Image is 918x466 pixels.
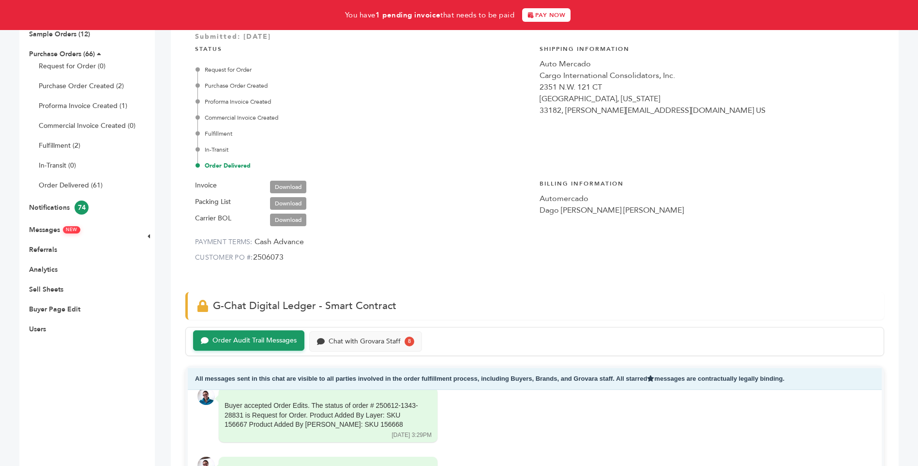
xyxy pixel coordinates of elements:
[195,196,231,208] label: Packing List
[197,129,530,138] div: Fulfillment
[392,431,432,439] div: [DATE] 3:29PM
[197,97,530,106] div: Proforma Invoice Created
[195,32,874,47] div: Submitted: [DATE]
[29,285,63,294] a: Sell Sheets
[197,113,530,122] div: Commercial Invoice Created
[522,8,571,22] a: PAY NOW
[195,253,253,262] label: CUSTOMER PO #:
[29,30,90,39] a: Sample Orders (12)
[540,204,874,216] div: Dago [PERSON_NAME] [PERSON_NAME]
[270,197,306,210] a: Download
[197,81,530,90] div: Purchase Order Created
[540,193,874,204] div: Automercado
[540,70,874,81] div: Cargo International Consolidators, Inc.
[540,172,874,193] h4: Billing Information
[255,236,304,247] span: Cash Advance
[197,161,530,170] div: Order Delivered
[197,145,530,154] div: In-Transit
[39,62,105,71] a: Request for Order (0)
[29,225,80,234] a: MessagesNEW
[39,161,76,170] a: In-Transit (0)
[253,252,284,263] span: 2506073
[540,93,874,105] div: [GEOGRAPHIC_DATA], [US_STATE]
[188,368,882,390] div: All messages sent in this chat are visible to all parties involved in the order fulfillment proce...
[39,121,135,130] a: Commercial Invoice Created (0)
[225,401,418,430] div: Buyer accepted Order Edits. The status of order # 250612-1343-28831 is Request for Order. Product...
[195,180,217,191] label: Invoice
[29,245,57,254] a: Referrals
[29,265,58,274] a: Analytics
[540,58,874,70] div: Auto Mercado
[39,181,103,190] a: Order Delivered (61)
[197,65,530,74] div: Request for Order
[39,101,127,110] a: Proforma Invoice Created (1)
[270,181,306,193] a: Download
[540,81,874,93] div: 2351 N.W. 121 CT
[29,49,95,59] a: Purchase Orders (66)
[29,325,46,334] a: Users
[195,213,231,224] label: Carrier BOL
[345,10,515,20] span: You have that needs to be paid
[195,38,530,58] h4: STATUS
[270,214,306,226] a: Download
[75,201,89,215] span: 74
[63,226,80,233] span: NEW
[195,237,253,247] label: PAYMENT TERMS:
[329,338,401,346] div: Chat with Grovara Staff
[29,203,89,212] a: Notifications74
[540,38,874,58] h4: Shipping Information
[405,337,414,346] div: 8
[39,141,80,150] a: Fulfillment (2)
[540,105,874,116] div: 33182, [PERSON_NAME][EMAIL_ADDRESS][DOMAIN_NAME] US
[39,81,124,91] a: Purchase Order Created (2)
[29,305,80,314] a: Buyer Page Edit
[213,299,396,313] span: G-Chat Digital Ledger - Smart Contract
[212,337,297,345] div: Order Audit Trail Messages
[376,10,440,20] strong: 1 pending invoice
